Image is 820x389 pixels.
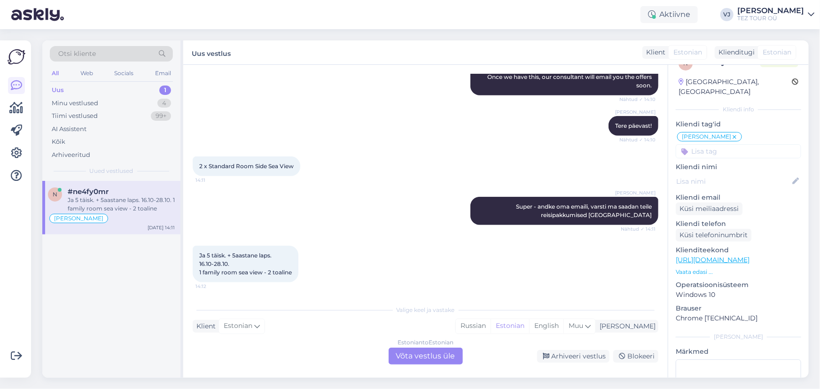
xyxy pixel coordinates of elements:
span: 2 x Standard Room Side Sea View [199,163,294,170]
p: Vaata edasi ... [676,268,801,276]
div: Valige keel ja vastake [193,306,658,314]
span: 14:11 [195,177,231,184]
div: Russian [456,319,491,333]
p: Kliendi nimi [676,162,801,172]
div: Küsi telefoninumbrit [676,229,751,241]
label: Uus vestlus [192,46,231,59]
a: [PERSON_NAME]TEZ TOUR OÜ [737,7,814,22]
p: Operatsioonisüsteem [676,280,801,290]
span: Super - andke oma emaili, varsti ma saadan teile reisipakkumised [GEOGRAPHIC_DATA] [516,203,653,218]
a: [URL][DOMAIN_NAME] [676,256,750,264]
div: Tiimi vestlused [52,111,98,121]
input: Lisa tag [676,144,801,158]
span: Nähtud ✓ 14:10 [619,96,656,103]
span: [PERSON_NAME] [615,189,656,196]
div: AI Assistent [52,124,86,134]
div: Kliendi info [676,105,801,114]
span: Tere päevast! [615,122,652,129]
span: Ja 5 täisk. + 5aastane laps. 16.10-28.10. 1 family room sea view - 2 toaline [199,252,292,276]
p: Kliendi telefon [676,219,801,229]
div: VJ [720,8,734,21]
div: Kõik [52,137,65,147]
p: Chrome [TECHNICAL_ID] [676,313,801,323]
p: Märkmed [676,347,801,357]
div: Arhiveeri vestlus [537,350,609,363]
div: English [529,319,563,333]
div: Socials [112,67,135,79]
div: Web [78,67,95,79]
div: Klient [642,47,665,57]
span: #ne4fy0mr [68,187,109,196]
div: Küsi meiliaadressi [676,202,742,215]
span: Estonian [673,47,702,57]
div: Minu vestlused [52,99,98,108]
div: [DATE] 14:11 [148,224,175,231]
div: 4 [157,99,171,108]
p: Kliendi tag'id [676,119,801,129]
div: Arhiveeritud [52,150,90,160]
div: 99+ [151,111,171,121]
img: Askly Logo [8,48,25,66]
p: Windows 10 [676,290,801,300]
span: n [53,191,57,198]
span: Otsi kliente [58,49,96,59]
span: Nähtud ✓ 14:10 [619,136,656,143]
span: Uued vestlused [90,167,133,175]
div: [PERSON_NAME] [676,333,801,341]
div: 1 [159,86,171,95]
span: Estonian [763,47,791,57]
div: Ja 5 täisk. + 5aastane laps. 16.10-28.10. 1 family room sea view - 2 toaline [68,196,175,213]
div: [GEOGRAPHIC_DATA], [GEOGRAPHIC_DATA] [679,77,792,97]
div: Võta vestlus üle [389,348,463,365]
div: [PERSON_NAME] [596,321,656,331]
div: All [50,67,61,79]
span: Muu [569,321,583,330]
div: Estonian to Estonian [398,338,453,347]
div: TEZ TOUR OÜ [737,15,804,22]
input: Lisa nimi [676,176,790,187]
p: Klienditeekond [676,245,801,255]
div: Estonian [491,319,529,333]
span: [PERSON_NAME] [54,216,103,221]
span: Estonian [224,321,252,331]
div: Blokeeri [613,350,658,363]
div: Klienditugi [715,47,755,57]
div: Uus [52,86,64,95]
span: [PERSON_NAME] [615,109,656,116]
span: Nähtud ✓ 14:11 [620,226,656,233]
div: Email [153,67,173,79]
p: Kliendi email [676,193,801,202]
p: Brauser [676,303,801,313]
div: Aktiivne [640,6,698,23]
div: Klient [193,321,216,331]
span: [PERSON_NAME] [682,134,731,140]
span: 14:12 [195,283,231,290]
div: [PERSON_NAME] [737,7,804,15]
